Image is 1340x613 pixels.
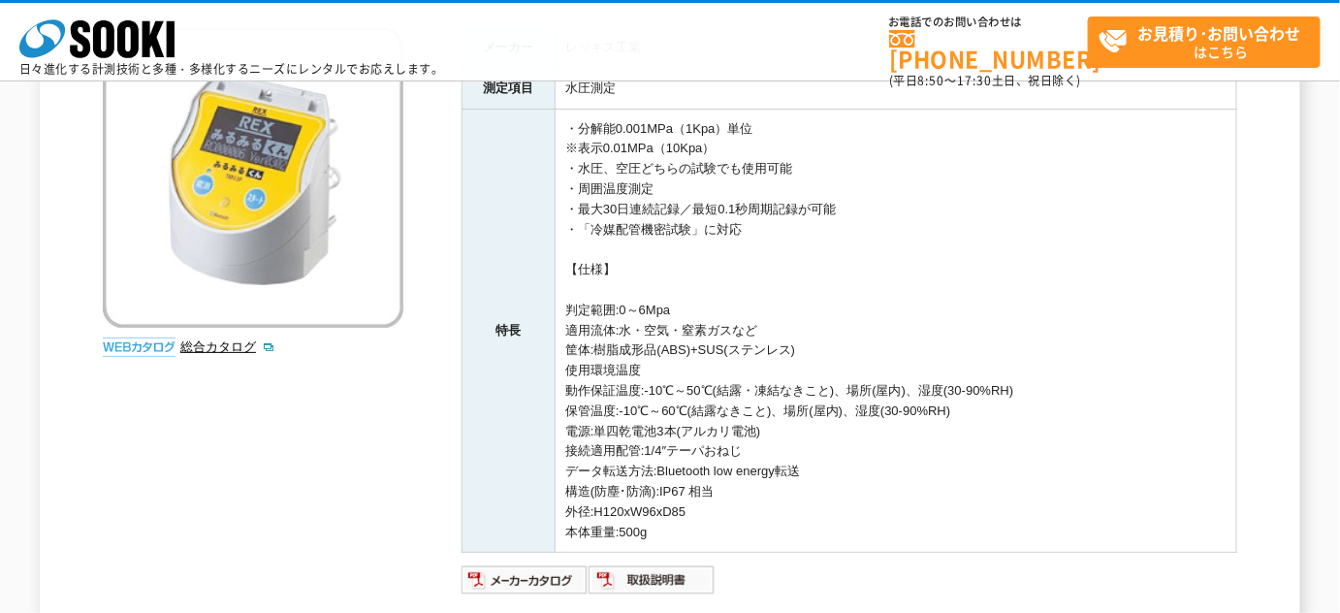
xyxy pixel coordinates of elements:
span: 17:30 [957,72,992,89]
img: webカタログ [103,338,175,357]
strong: お見積り･お問い合わせ [1138,21,1301,45]
img: 取扱説明書 [589,565,716,596]
th: 特長 [463,109,556,553]
span: はこちら [1099,17,1320,66]
a: [PHONE_NUMBER] [889,30,1088,70]
a: メーカーカタログ [462,578,589,593]
img: メーカーカタログ [462,565,589,596]
td: ・分解能0.001MPa（1Kpa）単位 ※表示0.01MPa（10Kpa） ・水圧、空圧どちらの試験でも使用可能 ・周囲温度測定 ・最大30日連続記録／最短0.1秒周期記録が可能 ・「冷媒配管... [556,109,1237,553]
span: お電話でのお問い合わせは [889,16,1088,28]
p: 日々進化する計測技術と多種・多様化するニーズにレンタルでお応えします。 [19,63,444,75]
a: 取扱説明書 [589,578,716,593]
a: お見積り･お問い合わせはこちら [1088,16,1321,68]
span: 8:50 [918,72,945,89]
a: 総合カタログ [180,339,275,354]
span: (平日 ～ 土日、祝日除く) [889,72,1081,89]
img: みるみるくん 圧力試験器Ⅲ TKR12P [103,27,403,328]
